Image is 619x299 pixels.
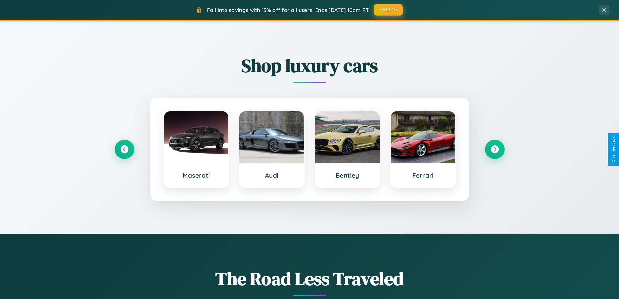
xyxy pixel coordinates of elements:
h3: Bentley [322,171,373,179]
button: FALL15 [374,4,403,16]
h1: The Road Less Traveled [115,266,505,291]
h3: Ferrari [397,171,449,179]
h2: Shop luxury cars [115,53,505,78]
div: Give Feedback [611,136,616,163]
h3: Audi [246,171,298,179]
span: Fall into savings with 15% off for all users! Ends [DATE] 10am PT. [207,7,370,13]
h3: Maserati [171,171,222,179]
